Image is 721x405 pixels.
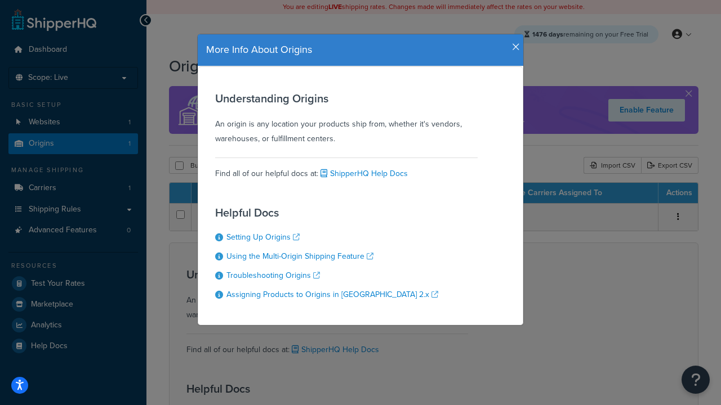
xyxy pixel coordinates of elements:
[226,289,438,300] a: Assigning Products to Origins in [GEOGRAPHIC_DATA] 2.x
[318,168,408,179] a: ShipperHQ Help Docs
[226,269,320,281] a: Troubleshooting Origins
[215,157,478,181] div: Find all of our helpful docs at:
[215,92,478,105] h3: Understanding Origins
[215,92,478,146] div: An origin is any location your products ship from, whether it's vendors, warehouses, or fulfillme...
[215,206,438,219] h3: Helpful Docs
[226,250,373,262] a: Using the Multi-Origin Shipping Feature
[226,231,300,243] a: Setting Up Origins
[206,43,515,57] h4: More Info About Origins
